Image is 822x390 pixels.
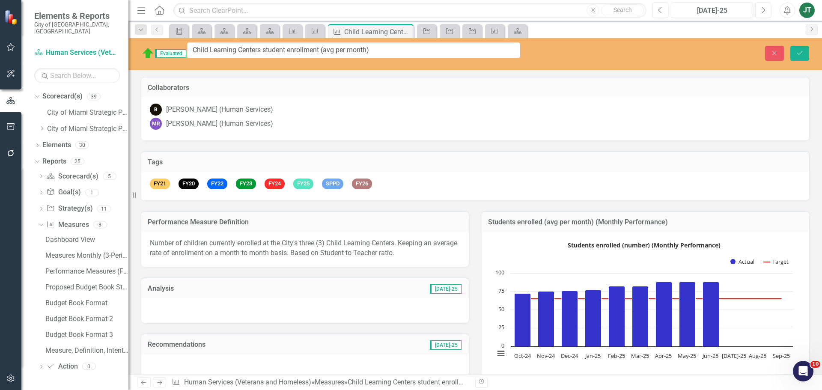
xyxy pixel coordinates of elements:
text: Students enrolled (number) (Monthly Performance) [568,241,721,249]
a: Human Services (Veterans and Homeless) [184,378,311,386]
text: Mar-25 [631,352,649,360]
a: Human Services (Veterans and Homeless) [34,48,120,58]
path: May-25, 88. Actual. [679,282,696,347]
a: Scorecard(s) [42,92,83,101]
h3: Recommendations [148,341,349,348]
button: [DATE]-25 [671,3,753,18]
div: Budget Book Format 2 [45,315,128,323]
div: Measures Monthly (3-Periods) Report [45,252,128,259]
a: Measures [46,220,89,230]
div: [PERSON_NAME] (Human Services) [166,105,273,115]
a: City of Miami Strategic Plan (NEW) [47,124,128,134]
text: 0 [501,342,504,349]
a: Performance Measures (Fiscal Year Comparison) [43,265,128,278]
a: Scorecard(s) [46,172,98,182]
path: Dec-24, 76. Actual. [562,291,578,347]
div: Performance Measures (Fiscal Year Comparison) [45,268,128,275]
input: Search Below... [34,68,120,83]
text: 100 [495,268,504,276]
a: Measures [315,378,344,386]
span: Evaluated [155,49,186,58]
h3: Analysis [148,285,288,292]
div: 5 [103,173,116,180]
div: Budget Book Format [45,299,128,307]
text: [DATE]-25 [722,352,746,360]
span: 10 [810,361,820,368]
div: 39 [87,93,101,100]
path: Oct-24, 72. Actual. [515,294,531,347]
a: Measure, Definition, Intention, Source [43,344,128,357]
img: ClearPoint Strategy [4,9,19,24]
a: Dashboard View [43,233,128,247]
a: Budget Book Format 2 [43,312,128,326]
a: Budget Book Format 3 [43,328,128,342]
text: 25 [498,323,504,331]
path: Feb-25, 82. Actual. [609,286,625,347]
button: Search [601,4,644,16]
a: Reports [42,157,66,167]
div: Measure, Definition, Intention, Source [45,347,128,354]
div: 11 [97,205,111,212]
input: Search ClearPoint... [173,3,646,18]
text: 50 [498,305,504,313]
div: B [150,104,162,116]
div: MR [150,118,162,130]
button: View chart menu, Students enrolled (number) (Monthly Performance) [495,348,507,360]
div: 1 [85,189,99,196]
text: 75 [498,287,504,295]
path: Mar-25, 82. Actual. [632,286,649,347]
a: City of Miami Strategic Plan [47,108,128,118]
h3: Tags [148,158,803,166]
h3: Performance Measure Definition [148,218,462,226]
h3: Collaborators [148,84,803,92]
div: 0 [82,363,96,370]
text: Nov-24 [537,352,555,360]
text: May-25 [678,352,696,360]
div: » » [172,378,469,387]
a: Budget Book Format [43,296,128,310]
path: Jan-25, 77. Actual. [585,290,602,347]
path: Apr-25, 88. Actual. [656,282,672,347]
img: On Target [141,47,155,60]
span: SPPD [322,179,343,189]
svg: Interactive chart [490,238,797,367]
path: Jun-25, 88. Actual. [703,282,719,347]
text: Feb-25 [608,352,625,360]
button: Show Target [764,258,789,265]
iframe: Intercom live chat [793,361,813,381]
div: Proposed Budget Book Strategic Planning [45,283,128,291]
text: Jun-25 [702,352,718,360]
span: FY24 [265,179,285,189]
button: JT [799,3,815,18]
g: Target, series 2 of 2. Line with 12 data points. [521,297,783,301]
span: FY20 [179,179,199,189]
a: Strategy(s) [46,204,92,214]
a: Proposed Budget Book Strategic Planning [43,280,128,294]
span: Elements & Reports [34,11,120,21]
small: City of [GEOGRAPHIC_DATA], [GEOGRAPHIC_DATA] [34,21,120,35]
span: FY21 [150,179,170,189]
div: Child Learning Centers student enrollment (avg per month) [344,27,411,37]
text: Aug-25 [749,352,766,360]
span: FY25 [293,179,313,189]
g: Actual, series 1 of 2. Bar series with 12 bars. [515,273,782,347]
span: [DATE]-25 [430,284,462,294]
input: This field is required [187,42,520,58]
div: [PERSON_NAME] (Human Services) [166,119,273,129]
div: 25 [71,158,84,165]
span: Search [614,6,632,13]
div: [DATE]-25 [674,6,750,16]
div: Budget Book Format 3 [45,331,128,339]
text: Dec-24 [561,352,578,360]
button: Show Actual [730,258,754,265]
span: FY23 [236,179,256,189]
a: Action [46,362,77,372]
a: Goal(s) [46,188,80,197]
path: Nov-24, 75. Actual. [538,292,554,347]
a: Measures Monthly (3-Periods) Report [43,249,128,262]
span: [DATE]-25 [430,340,462,350]
span: FY22 [207,179,227,189]
div: Child Learning Centers student enrollment (avg per month) [348,378,524,386]
text: Sep-25 [773,352,790,360]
